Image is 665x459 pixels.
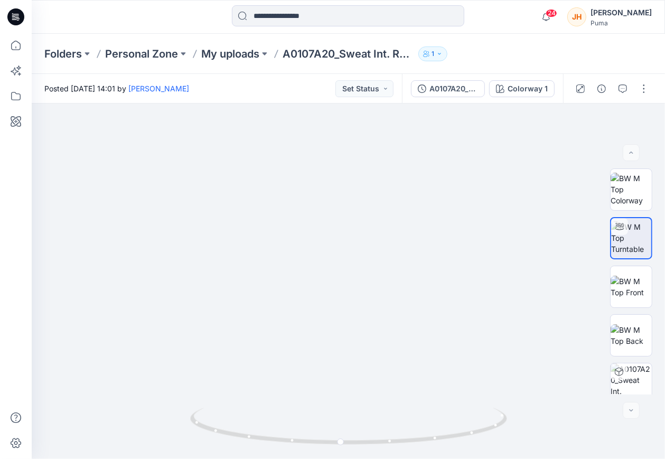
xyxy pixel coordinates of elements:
button: A0107A20_Sweat Int. Regular_CV-06_20250918 [411,80,485,97]
span: Posted [DATE] 14:01 by [44,83,189,94]
img: A0107A20_Sweat Int. Regular_CV-06_20250918 Colorway 1 [611,363,652,405]
p: A0107A20_Sweat Int. Regular_CV-06_20250918 [283,46,414,61]
img: BW M Top Turntable [611,221,651,255]
div: Colorway 1 [508,83,548,95]
div: Puma [591,19,652,27]
img: BW M Top Front [611,276,652,298]
div: JH [567,7,586,26]
div: A0107A20_Sweat Int. Regular_CV-06_20250918 [429,83,478,95]
span: 24 [546,9,557,17]
img: BW M Top Colorway [611,173,652,206]
button: Colorway 1 [489,80,555,97]
img: BW M Top Back [611,324,652,346]
p: 1 [432,48,434,60]
button: 1 [418,46,447,61]
div: [PERSON_NAME] [591,6,652,19]
a: Personal Zone [105,46,178,61]
a: My uploads [201,46,259,61]
button: Details [593,80,610,97]
a: [PERSON_NAME] [128,84,189,93]
a: Folders [44,46,82,61]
